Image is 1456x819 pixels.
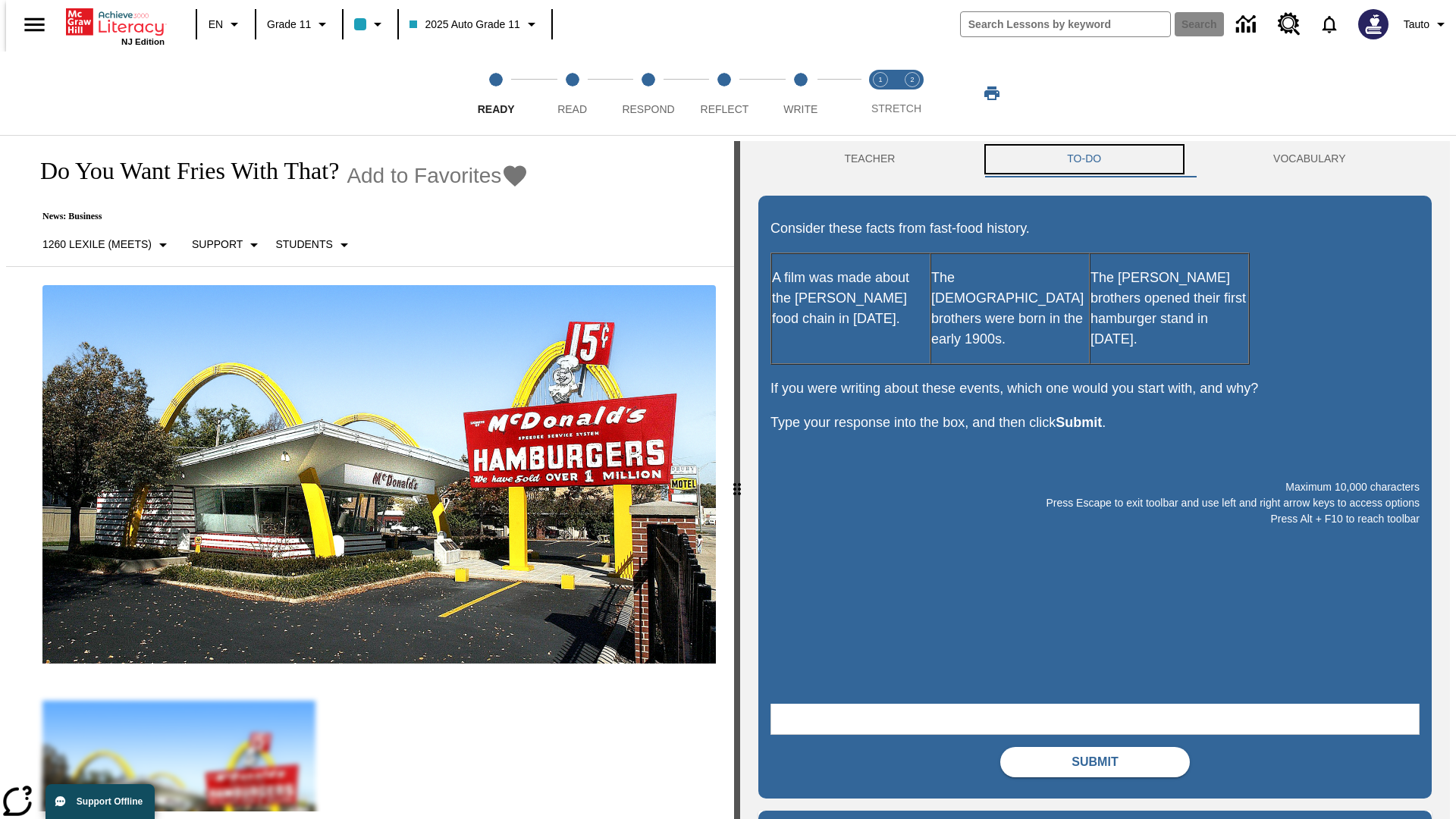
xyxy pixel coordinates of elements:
[1188,141,1432,177] button: VOCABULARY
[968,80,1016,107] button: Print
[202,11,250,38] button: Language: EN, Select a language
[1358,9,1389,39] img: Avatar
[209,17,223,33] span: EN
[6,12,221,26] body: Maximum 10,000 characters Press Escape to exit toolbar and use left and right arrow keys to acces...
[186,231,269,259] button: Scaffolds, Support
[890,52,934,135] button: Stretch Respond step 2 of 2
[604,52,692,135] button: Respond step 3 of 5
[1269,4,1310,45] a: Resource Center, Will open in new tab
[403,11,546,38] button: Class: 2025 Auto Grade 11, Select your class
[758,141,981,177] button: Teacher
[409,17,519,33] span: 2025 Auto Grade 11
[757,52,845,135] button: Write step 5 of 5
[1398,11,1456,38] button: Profile/Settings
[1310,5,1349,44] a: Notifications
[772,268,930,329] p: A film was made about the [PERSON_NAME] food chain in [DATE].
[783,103,817,115] span: Write
[701,103,749,115] span: Reflect
[24,211,529,222] p: News: Business
[452,52,540,135] button: Ready step 1 of 5
[275,237,332,253] p: Students
[770,218,1420,239] p: Consider these facts from fast-food history.
[347,162,529,189] button: Add to Favorites - Do You Want Fries With That?
[770,479,1420,495] p: Maximum 10,000 characters
[1090,268,1248,350] p: The [PERSON_NAME] brothers opened their first hamburger stand in [DATE].
[981,141,1188,177] button: TO-DO
[622,103,674,115] span: Respond
[931,268,1089,350] p: The [DEMOGRAPHIC_DATA] brothers were born in the early 1900s.
[557,103,587,115] span: Read
[734,141,740,819] div: Press Enter or Spacebar and then press right and left arrow keys to move the slider
[261,11,337,38] button: Grade: Grade 11, Select a grade
[1227,4,1269,45] a: Data Center
[680,52,768,135] button: Reflect step 4 of 5
[1000,747,1190,777] button: Submit
[770,413,1420,433] p: Type your response into the box, and then click .
[6,141,734,811] div: reading
[878,76,882,83] text: 1
[45,784,155,819] button: Support Offline
[42,237,152,253] p: 1260 Lexile (Meets)
[478,103,515,115] span: Ready
[267,17,311,33] span: Grade 11
[770,511,1420,527] p: Press Alt + F10 to reach toolbar
[66,5,165,46] div: Home
[36,231,178,259] button: Select Lexile, 1260 Lexile (Meets)
[12,2,57,47] button: Open side menu
[770,495,1420,511] p: Press Escape to exit toolbar and use left and right arrow keys to access options
[1404,17,1429,33] span: Tauto
[269,231,359,259] button: Select Student
[961,12,1170,36] input: search field
[347,164,501,188] span: Add to Favorites
[121,37,165,46] span: NJ Edition
[1056,415,1102,430] strong: Submit
[528,52,616,135] button: Read step 2 of 5
[42,285,716,664] img: One of the first McDonald's stores, with the iconic red sign and golden arches.
[871,102,921,115] span: STRETCH
[24,157,339,185] h1: Do You Want Fries With That?
[77,796,143,807] span: Support Offline
[192,237,243,253] p: Support
[740,141,1450,819] div: activity
[758,141,1432,177] div: Instructional Panel Tabs
[1349,5,1398,44] button: Select a new avatar
[910,76,914,83] text: 2
[770,378,1420,399] p: If you were writing about these events, which one would you start with, and why?
[858,52,902,135] button: Stretch Read step 1 of 2
[348,11,393,38] button: Class color is light blue. Change class color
